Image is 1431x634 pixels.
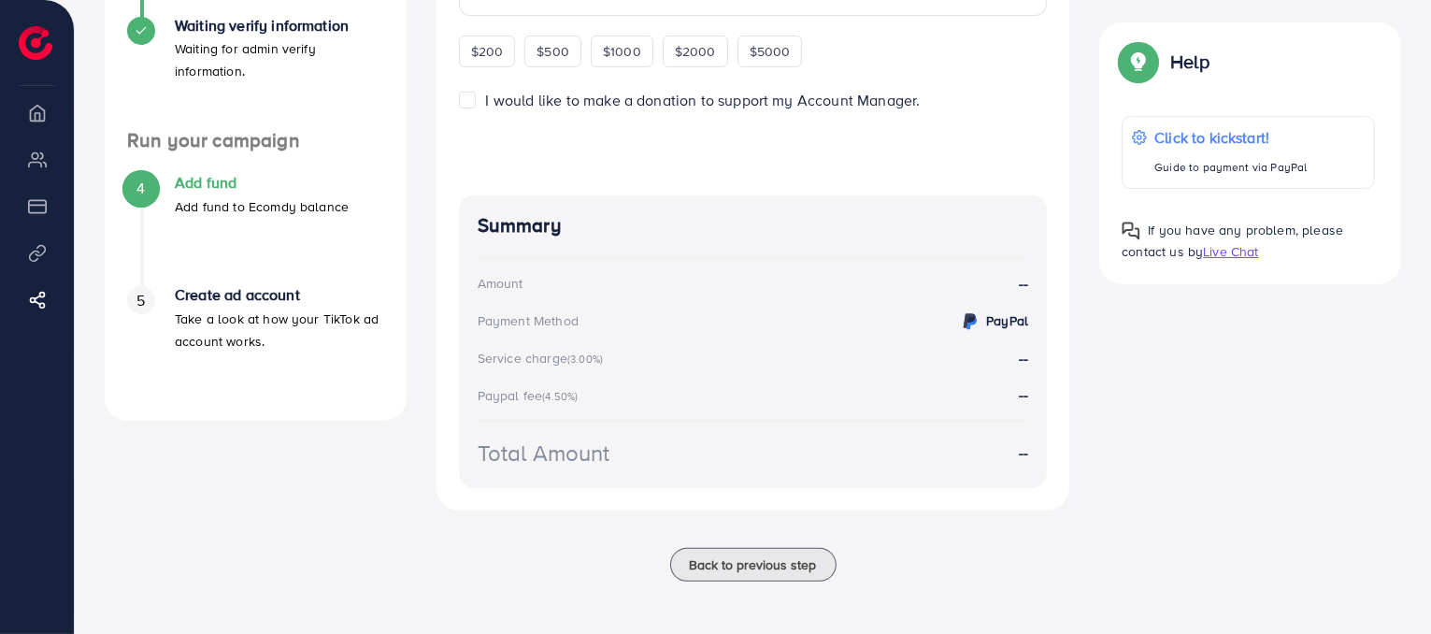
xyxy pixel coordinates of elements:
[478,437,610,469] div: Total Amount
[542,389,578,404] small: (4.50%)
[986,311,1028,330] strong: PayPal
[1352,550,1417,620] iframe: Chat
[486,90,921,110] span: I would like to make a donation to support my Account Manager.
[959,310,981,333] img: credit
[1154,156,1307,179] p: Guide to payment via PayPal
[478,274,523,293] div: Amount
[690,555,817,574] span: Back to previous step
[1203,242,1258,261] span: Live Chat
[567,352,603,367] small: (3.00%)
[675,42,716,61] span: $2000
[175,174,349,192] h4: Add fund
[136,290,145,311] span: 5
[175,308,384,353] p: Take a look at how your TikTok ad account works.
[1170,50,1209,73] p: Help
[478,349,608,367] div: Service charge
[670,548,837,582] button: Back to previous step
[175,286,384,304] h4: Create ad account
[1019,273,1028,295] strong: --
[471,42,504,61] span: $200
[1019,384,1028,405] strong: --
[175,37,384,82] p: Waiting for admin verify information.
[478,214,1029,238] h4: Summary
[537,42,569,61] span: $500
[175,17,384,35] h4: Waiting verify information
[603,42,641,61] span: $1000
[1154,126,1307,149] p: Click to kickstart!
[750,42,791,61] span: $5000
[478,311,579,330] div: Payment Method
[175,195,349,218] p: Add fund to Ecomdy balance
[1122,221,1343,261] span: If you have any problem, please contact us by
[1122,222,1140,240] img: Popup guide
[105,286,407,398] li: Create ad account
[105,174,407,286] li: Add fund
[1019,442,1028,464] strong: --
[478,386,584,405] div: Paypal fee
[136,178,145,199] span: 4
[105,129,407,152] h4: Run your campaign
[1122,45,1155,79] img: Popup guide
[105,17,407,129] li: Waiting verify information
[1019,348,1028,368] strong: --
[19,26,52,60] img: logo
